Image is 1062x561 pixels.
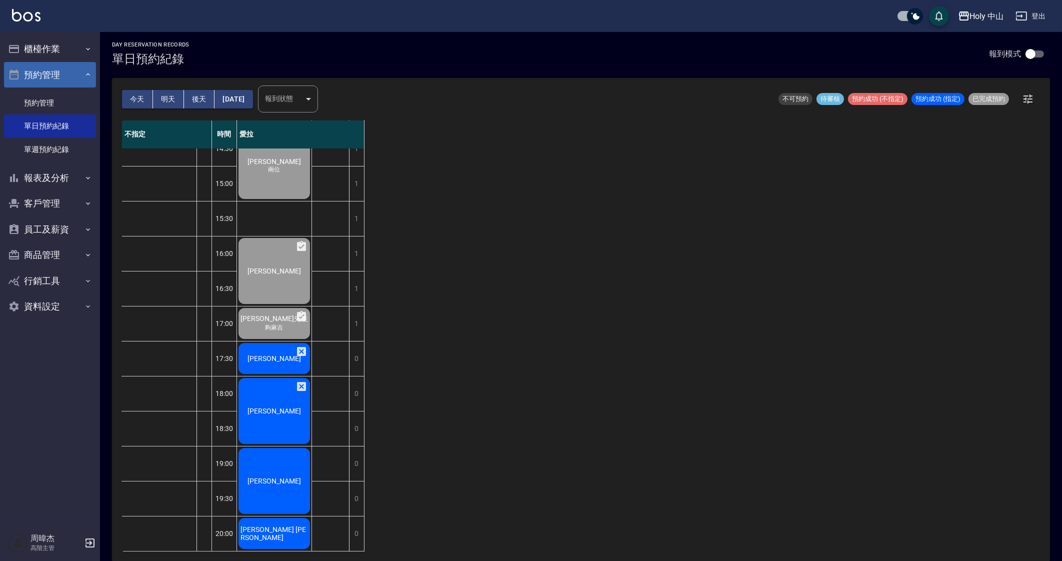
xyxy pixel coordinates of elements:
[349,236,364,271] div: 1
[184,90,215,108] button: 後天
[4,242,96,268] button: 商品管理
[112,52,189,66] h3: 單日預約紀錄
[214,90,252,108] button: [DATE]
[4,62,96,88] button: 預約管理
[212,376,237,411] div: 18:00
[349,341,364,376] div: 0
[8,533,28,553] img: Person
[212,516,237,551] div: 20:00
[4,91,96,114] a: 預約管理
[816,94,844,103] span: 待審核
[212,236,237,271] div: 16:00
[954,6,1008,26] button: Holy 中山
[237,120,364,148] div: 愛拉
[112,41,189,48] h2: day Reservation records
[122,120,212,148] div: 不指定
[212,411,237,446] div: 18:30
[266,165,282,174] span: 兩位
[4,138,96,161] a: 單週預約紀錄
[238,314,310,323] span: [PERSON_NAME]先生
[245,354,303,362] span: [PERSON_NAME]
[4,190,96,216] button: 客戶管理
[212,341,237,376] div: 17:30
[212,271,237,306] div: 16:30
[349,481,364,516] div: 0
[212,166,237,201] div: 15:00
[212,306,237,341] div: 17:00
[245,267,303,275] span: [PERSON_NAME]
[349,201,364,236] div: 1
[245,477,303,485] span: [PERSON_NAME]
[1011,7,1050,25] button: 登出
[778,94,812,103] span: 不可預約
[970,10,1004,22] div: Holy 中山
[349,446,364,481] div: 0
[212,481,237,516] div: 19:30
[848,94,907,103] span: 預約成功 (不指定)
[30,533,81,543] h5: 周暐杰
[911,94,964,103] span: 預約成功 (指定)
[968,94,1009,103] span: 已完成預約
[245,407,303,415] span: [PERSON_NAME]
[4,293,96,319] button: 資料設定
[238,525,310,541] span: [PERSON_NAME] [PERSON_NAME]
[212,131,237,166] div: 14:30
[349,166,364,201] div: 1
[4,36,96,62] button: 櫃檯作業
[122,90,153,108] button: 今天
[349,516,364,551] div: 0
[4,165,96,191] button: 報表及分析
[245,157,303,165] span: [PERSON_NAME]
[212,201,237,236] div: 15:30
[12,9,40,21] img: Logo
[929,6,949,26] button: save
[4,268,96,294] button: 行銷工具
[4,114,96,137] a: 單日預約紀錄
[153,90,184,108] button: 明天
[349,376,364,411] div: 0
[4,216,96,242] button: 員工及薪資
[349,411,364,446] div: 0
[349,306,364,341] div: 1
[349,131,364,166] div: 1
[349,271,364,306] div: 1
[263,323,285,332] span: 夠麻吉
[212,120,237,148] div: 時間
[30,543,81,552] p: 高階主管
[989,48,1021,59] p: 報到模式
[212,446,237,481] div: 19:00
